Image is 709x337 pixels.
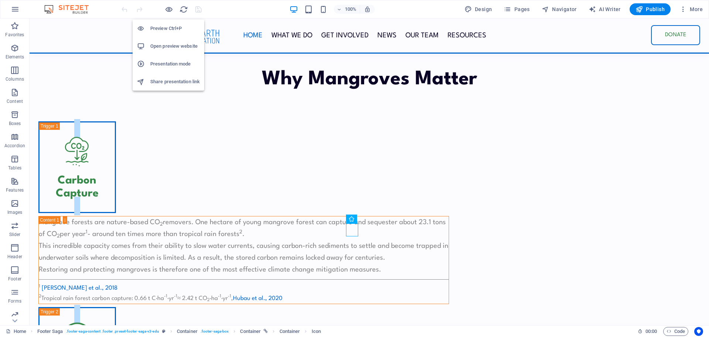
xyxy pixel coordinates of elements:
span: Click to select. Double-click to edit [312,327,321,336]
button: reload [179,5,188,14]
p: Accordion [4,143,25,149]
span: Design [465,6,492,13]
span: . footer-saga-content .footer .preset-footer-saga-v3-edu [66,327,159,336]
p: Content [7,98,23,104]
h6: Presentation mode [150,60,200,68]
span: Click to select. Double-click to edit [280,327,300,336]
span: : [651,328,652,334]
button: More [677,3,706,15]
p: Columns [6,76,24,82]
p: Elements [6,54,24,60]
p: Forms [8,298,21,304]
p: Boxes [9,121,21,127]
span: Navigator [542,6,577,13]
button: AI Writer [586,3,624,15]
h6: 100% [345,5,357,14]
p: Favorites [5,32,24,38]
span: Pages [504,6,530,13]
button: Publish [630,3,671,15]
span: Click to select. Double-click to edit [177,327,198,336]
a: Click to cancel selection. Double-click to open Pages [6,327,26,336]
h6: Share presentation link [150,77,200,86]
span: Code [667,327,685,336]
p: Images [7,209,23,215]
nav: breadcrumb [37,327,321,336]
span: Click to select. Double-click to edit [240,327,261,336]
button: Code [663,327,688,336]
span: More [679,6,703,13]
img: Editor Logo [42,5,98,14]
h6: Preview Ctrl+P [150,24,200,33]
button: Pages [501,3,532,15]
i: This element is linked [264,329,268,333]
button: Design [462,3,495,15]
p: Slider [9,232,21,237]
p: Features [6,187,24,193]
i: On resize automatically adjust zoom level to fit chosen device. [364,6,371,13]
span: 00 00 [645,327,657,336]
div: Design (Ctrl+Alt+Y) [462,3,495,15]
span: Publish [636,6,665,13]
p: Tables [8,165,21,171]
span: Click to select. Double-click to edit [37,327,63,336]
p: Header [7,254,22,260]
i: Reload page [179,5,188,14]
h6: Open preview website [150,42,200,51]
button: Navigator [539,3,580,15]
i: This element is a customizable preset [162,329,165,333]
button: Usercentrics [694,327,703,336]
button: 100% [334,5,360,14]
span: AI Writer [589,6,621,13]
span: . footer-saga-box [201,327,229,336]
a: Trigger 1 [10,101,85,197]
h6: Session time [638,327,657,336]
p: Footer [8,276,21,282]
